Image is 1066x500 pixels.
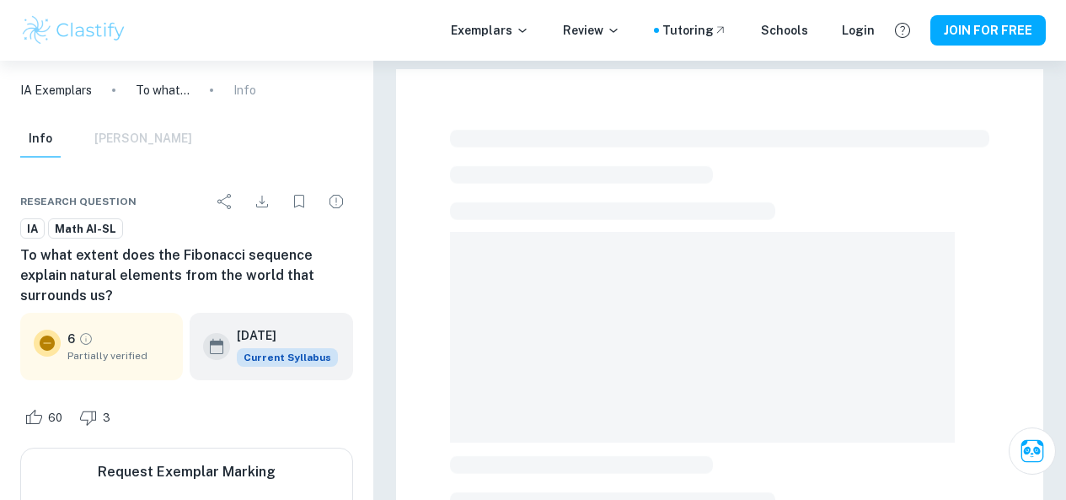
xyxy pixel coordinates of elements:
a: Login [842,21,875,40]
h6: [DATE] [237,326,324,345]
div: Download [245,185,279,218]
p: To what extent does the Fibonacci sequence explain natural elements from the world that surrounds... [136,81,190,99]
a: IA [20,218,45,239]
button: Help and Feedback [888,16,917,45]
h6: To what extent does the Fibonacci sequence explain natural elements from the world that surrounds... [20,245,353,306]
div: Share [208,185,242,218]
button: Info [20,121,61,158]
p: Review [563,21,620,40]
div: This exemplar is based on the current syllabus. Feel free to refer to it for inspiration/ideas wh... [237,348,338,367]
p: Info [233,81,256,99]
button: Ask Clai [1009,427,1056,475]
span: Current Syllabus [237,348,338,367]
p: Exemplars [451,21,529,40]
span: 3 [94,410,120,427]
p: 6 [67,330,75,348]
div: Like [20,404,72,431]
span: Math AI-SL [49,221,122,238]
div: Dislike [75,404,120,431]
div: Bookmark [282,185,316,218]
img: Clastify logo [20,13,127,47]
span: Partially verified [67,348,169,363]
a: Grade partially verified [78,331,94,347]
h6: Request Exemplar Marking [98,462,276,482]
a: Math AI-SL [48,218,123,239]
a: Tutoring [662,21,727,40]
div: Report issue [319,185,353,218]
a: Schools [761,21,808,40]
span: Research question [20,194,137,209]
a: IA Exemplars [20,81,92,99]
span: 60 [39,410,72,427]
span: IA [21,221,44,238]
button: JOIN FOR FREE [930,15,1046,46]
